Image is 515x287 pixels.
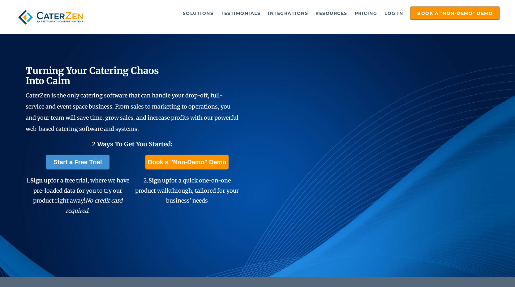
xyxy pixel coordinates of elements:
[30,177,51,184] span: Sign up
[135,177,239,204] span: 2. for a quick one-on-one product walkthrough, tailored for your business' needs
[180,7,217,19] a: Solutions
[410,6,500,20] a: Book a "Non-Demo" Demo
[312,7,350,19] a: Resources
[92,140,173,148] span: 2 Ways To Get You Started:
[381,7,406,19] a: Log in
[265,7,311,19] a: Integrations
[148,177,169,184] span: Sign up
[98,6,500,20] div: Navigation Menu
[352,7,380,19] a: Pricing
[15,6,86,28] img: caterzen
[26,65,159,87] span: Turning Your Catering Chaos Into Calm
[218,7,264,19] a: Testimonials
[66,197,122,214] em: No credit card required.
[26,177,129,214] span: 1. for a free trial, where we have pre-loaded data for you to try our product right away!
[145,155,229,169] a: Book a "Non-Demo" Demo
[26,92,238,132] span: CaterZen is the only catering software that can handle your drop-off, full-service and event spac...
[46,155,109,169] a: Start a Free Trial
